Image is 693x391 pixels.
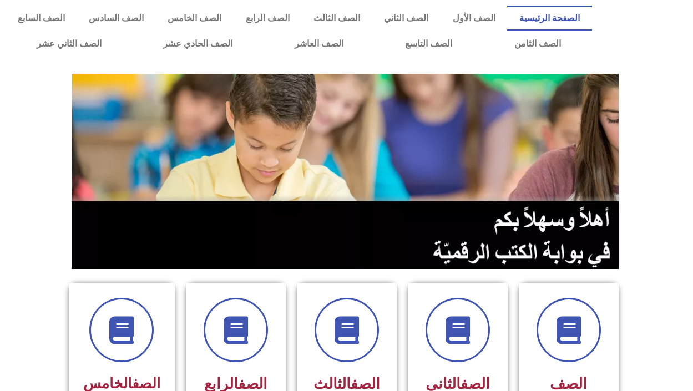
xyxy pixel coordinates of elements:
[483,31,592,57] a: الصف الثامن
[372,6,441,31] a: الصف الثاني
[6,31,133,57] a: الصف الثاني عشر
[441,6,507,31] a: الصف الأول
[234,6,301,31] a: الصف الرابع
[301,6,372,31] a: الصف الثالث
[375,31,484,57] a: الصف التاسع
[133,31,264,57] a: الصف الحادي عشر
[507,6,591,31] a: الصفحة الرئيسية
[264,31,375,57] a: الصف العاشر
[77,6,155,31] a: الصف السادس
[6,6,77,31] a: الصف السابع
[156,6,234,31] a: الصف الخامس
